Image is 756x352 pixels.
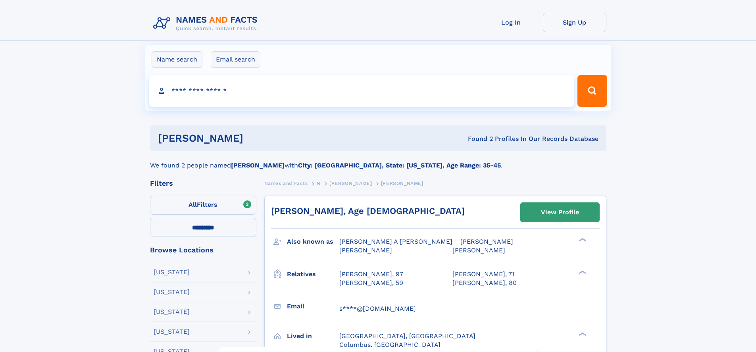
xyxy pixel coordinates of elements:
span: [PERSON_NAME] [329,181,372,186]
h3: Lived in [287,329,339,343]
div: [US_STATE] [154,329,190,335]
div: ❯ [577,237,587,242]
a: Log In [479,13,543,32]
a: [PERSON_NAME], Age [DEMOGRAPHIC_DATA] [271,206,465,216]
div: [US_STATE] [154,269,190,275]
b: [PERSON_NAME] [231,162,285,169]
div: View Profile [541,203,579,221]
label: Email search [211,51,260,68]
h3: Relatives [287,267,339,281]
div: ❯ [577,269,587,275]
span: [PERSON_NAME] [339,246,392,254]
h3: Email [287,300,339,313]
div: Found 2 Profiles In Our Records Database [356,135,598,143]
a: N [317,178,321,188]
span: [PERSON_NAME] [452,246,505,254]
img: Logo Names and Facts [150,13,264,34]
label: Filters [150,196,256,215]
div: Filters [150,180,256,187]
div: [US_STATE] [154,289,190,295]
span: [PERSON_NAME] [381,181,423,186]
a: [PERSON_NAME], 59 [339,279,403,287]
a: Names and Facts [264,178,308,188]
span: [PERSON_NAME] [460,238,513,245]
div: Browse Locations [150,246,256,254]
span: All [189,201,197,208]
a: [PERSON_NAME], 80 [452,279,517,287]
span: N [317,181,321,186]
a: [PERSON_NAME], 71 [452,270,514,279]
span: Columbus, [GEOGRAPHIC_DATA] [339,341,441,348]
a: View Profile [521,203,599,222]
div: We found 2 people named with . [150,151,606,170]
button: Search Button [577,75,607,107]
b: City: [GEOGRAPHIC_DATA], State: [US_STATE], Age Range: 35-45 [298,162,501,169]
a: [PERSON_NAME], 97 [339,270,403,279]
div: ❯ [577,331,587,337]
div: [US_STATE] [154,309,190,315]
input: search input [149,75,574,107]
h1: [PERSON_NAME] [158,133,356,143]
a: [PERSON_NAME] [329,178,372,188]
label: Name search [152,51,202,68]
h3: Also known as [287,235,339,248]
span: [GEOGRAPHIC_DATA], [GEOGRAPHIC_DATA] [339,332,475,340]
a: Sign Up [543,13,606,32]
span: [PERSON_NAME] A [PERSON_NAME] [339,238,452,245]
